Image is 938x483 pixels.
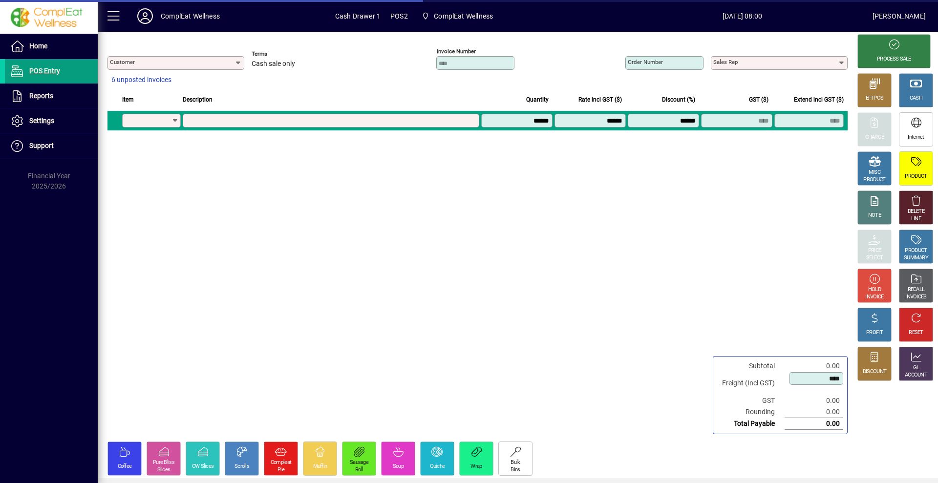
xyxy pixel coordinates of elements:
[5,109,98,133] a: Settings
[335,8,381,24] span: Cash Drawer 1
[717,395,785,406] td: GST
[863,176,885,184] div: PRODUCT
[418,7,497,25] span: ComplEat Wellness
[717,418,785,430] td: Total Payable
[511,466,520,474] div: Bins
[905,173,927,180] div: PRODUCT
[470,463,482,470] div: Wrap
[29,67,60,75] span: POS Entry
[107,71,175,89] button: 6 unposted invoices
[873,8,926,24] div: [PERSON_NAME]
[909,329,923,336] div: RESET
[905,247,927,254] div: PRODUCT
[905,294,926,301] div: INVOICES
[865,294,883,301] div: INVOICE
[161,8,220,24] div: ComplEat Wellness
[355,466,363,474] div: Roll
[908,134,924,141] div: Internet
[393,463,404,470] div: Soup
[904,254,928,262] div: SUMMARY
[785,418,843,430] td: 0.00
[910,95,922,102] div: CASH
[434,8,493,24] span: ComplEat Wellness
[430,463,445,470] div: Quiche
[717,372,785,395] td: Freight (Incl GST)
[29,42,47,50] span: Home
[29,142,54,149] span: Support
[868,212,881,219] div: NOTE
[234,463,249,470] div: Scrolls
[129,7,161,25] button: Profile
[866,254,883,262] div: SELECT
[252,51,310,57] span: Terms
[785,406,843,418] td: 0.00
[313,463,327,470] div: Muffin
[794,94,844,105] span: Extend incl GST ($)
[271,459,291,466] div: Compleat
[110,59,135,65] mat-label: Customer
[913,364,919,372] div: GL
[863,368,886,376] div: DISCOUNT
[157,466,171,474] div: Slices
[578,94,622,105] span: Rate incl GST ($)
[785,395,843,406] td: 0.00
[526,94,549,105] span: Quantity
[911,215,921,223] div: LINE
[785,360,843,372] td: 0.00
[5,134,98,158] a: Support
[5,84,98,108] a: Reports
[252,60,295,68] span: Cash sale only
[717,360,785,372] td: Subtotal
[868,247,881,254] div: PRICE
[277,466,284,474] div: Pie
[111,75,171,85] span: 6 unposted invoices
[118,463,132,470] div: Coffee
[183,94,213,105] span: Description
[717,406,785,418] td: Rounding
[866,329,883,336] div: PROFIT
[29,117,54,125] span: Settings
[390,8,408,24] span: POS2
[5,34,98,59] a: Home
[749,94,768,105] span: GST ($)
[713,59,738,65] mat-label: Sales rep
[628,59,663,65] mat-label: Order number
[29,92,53,100] span: Reports
[865,134,884,141] div: CHARGE
[908,286,925,294] div: RECALL
[866,95,884,102] div: EFTPOS
[877,56,911,63] div: PROCESS SALE
[612,8,873,24] span: [DATE] 08:00
[869,169,880,176] div: MISC
[350,459,368,466] div: Sausage
[437,48,476,55] mat-label: Invoice number
[153,459,174,466] div: Pure Bliss
[868,286,881,294] div: HOLD
[122,94,134,105] span: Item
[511,459,520,466] div: Bulk
[662,94,695,105] span: Discount (%)
[908,208,924,215] div: DELETE
[192,463,214,470] div: CW Slices
[905,372,927,379] div: ACCOUNT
